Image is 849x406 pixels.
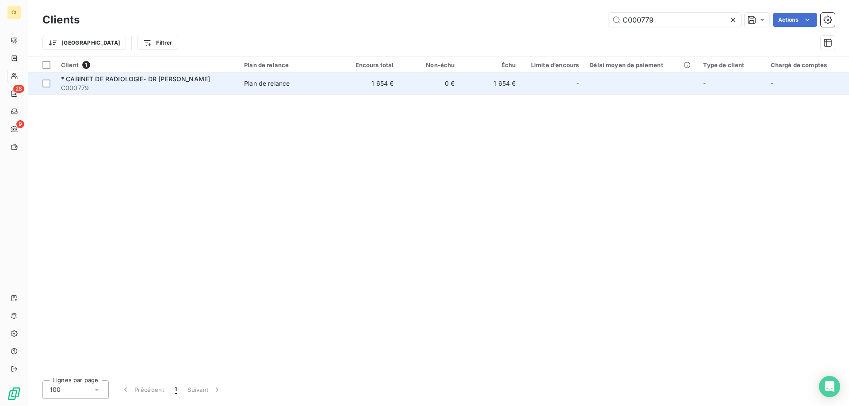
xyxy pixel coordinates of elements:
[175,385,177,394] span: 1
[589,61,692,68] div: Délai moyen de paiement
[244,61,333,68] div: Plan de relance
[338,73,399,94] td: 1 654 €
[244,79,290,88] div: Plan de relance
[771,80,773,87] span: -
[576,79,579,88] span: -
[182,380,227,399] button: Suivant
[116,380,169,399] button: Précédent
[703,61,760,68] div: Type de client
[137,36,178,50] button: Filtrer
[527,61,579,68] div: Limite d’encours
[42,12,80,28] h3: Clients
[771,61,844,68] div: Chargé de comptes
[773,13,817,27] button: Actions
[819,376,840,397] div: Open Intercom Messenger
[343,61,394,68] div: Encours total
[13,85,24,93] span: 28
[460,73,521,94] td: 1 654 €
[169,380,182,399] button: 1
[16,120,24,128] span: 9
[82,61,90,69] span: 1
[7,122,21,136] a: 9
[61,61,79,68] span: Client
[7,5,21,19] div: CI
[7,87,21,101] a: 28
[61,83,233,92] span: C000779
[7,387,21,401] img: Logo LeanPay
[42,36,126,50] button: [GEOGRAPHIC_DATA]
[404,61,455,68] div: Non-échu
[61,75,210,83] span: * CABINET DE RADIOLOGIE- DR [PERSON_NAME]
[465,61,516,68] div: Échu
[399,73,460,94] td: 0 €
[608,13,741,27] input: Rechercher
[703,80,706,87] span: -
[50,385,61,394] span: 100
